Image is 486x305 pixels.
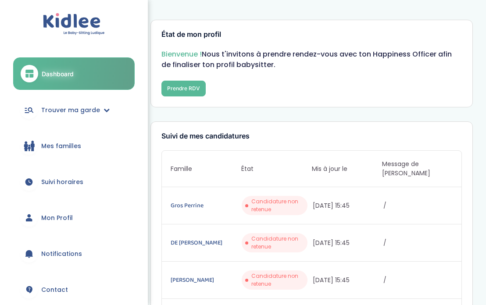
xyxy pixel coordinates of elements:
span: Contact [41,285,68,294]
span: [DATE] 15:45 [313,201,382,210]
span: Candidature non retenue [251,198,304,213]
span: / [383,238,453,248]
a: Gros Perrine [171,201,240,210]
span: Mon Profil [41,213,73,223]
a: DE [PERSON_NAME] [171,238,240,248]
span: Notifications [41,249,82,259]
img: logo.svg [43,13,105,35]
span: État [241,164,312,174]
p: Nous t'invitons à prendre rendez-vous avec ton Happiness Officer afin de finaliser ton profil bab... [161,49,462,70]
span: Suivi horaires [41,177,83,187]
a: Suivi horaires [13,166,135,198]
span: / [383,276,453,285]
h3: État de mon profil [161,31,462,39]
a: Trouver ma garde [13,94,135,126]
button: Prendre RDV [161,81,206,96]
span: Mis à jour le [312,164,382,174]
h3: Suivi de mes candidatures [161,132,462,140]
span: Candidature non retenue [251,235,304,251]
span: Famille [171,164,241,174]
span: / [383,201,453,210]
span: Mes familles [41,142,81,151]
span: Trouver ma garde [41,106,100,115]
a: Dashboard [13,57,135,90]
span: [DATE] 15:45 [313,238,382,248]
a: [PERSON_NAME] [171,275,240,285]
span: Candidature non retenue [251,272,304,288]
a: Notifications [13,238,135,270]
span: Bienvenue ! [161,49,202,59]
span: Dashboard [42,69,74,78]
span: [DATE] 15:45 [313,276,382,285]
a: Mon Profil [13,202,135,234]
a: Mes familles [13,130,135,162]
span: Message de [PERSON_NAME] [382,160,453,178]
